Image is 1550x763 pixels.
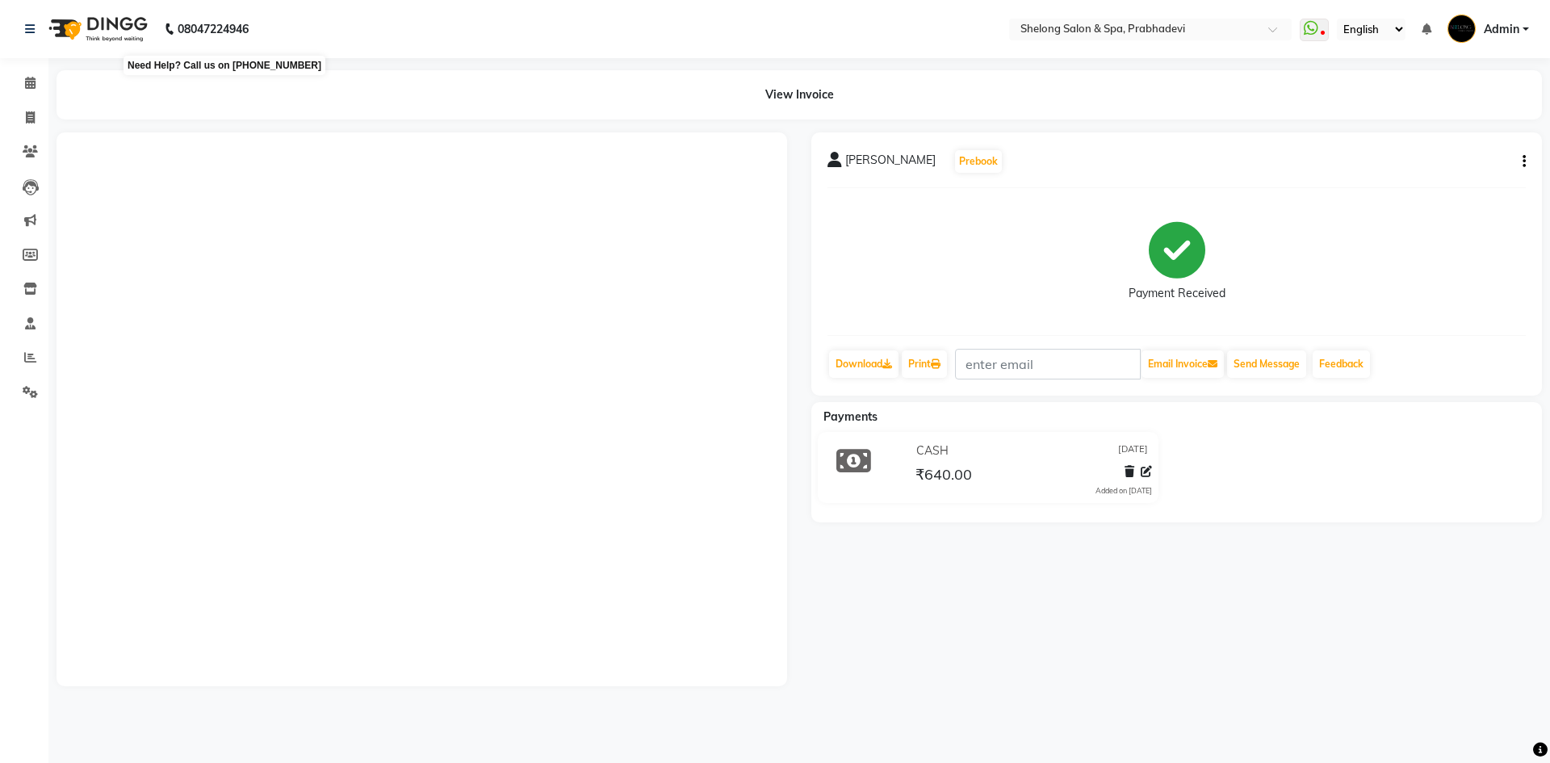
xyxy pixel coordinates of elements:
a: Print [902,350,947,378]
input: enter email [955,349,1141,379]
a: Download [829,350,899,378]
span: CASH [916,442,949,459]
div: Payment Received [1129,285,1225,302]
span: Payments [823,409,878,424]
button: Prebook [955,150,1002,173]
span: ₹640.00 [915,465,972,488]
span: [PERSON_NAME] [845,152,936,174]
img: Admin [1447,15,1476,43]
span: [DATE] [1118,442,1148,459]
span: Admin [1484,21,1519,38]
a: Feedback [1313,350,1370,378]
img: logo [41,6,152,52]
div: Added on [DATE] [1095,485,1152,497]
div: View Invoice [57,70,1542,119]
button: Send Message [1227,350,1306,378]
button: Email Invoice [1142,350,1224,378]
b: 08047224946 [178,6,249,52]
